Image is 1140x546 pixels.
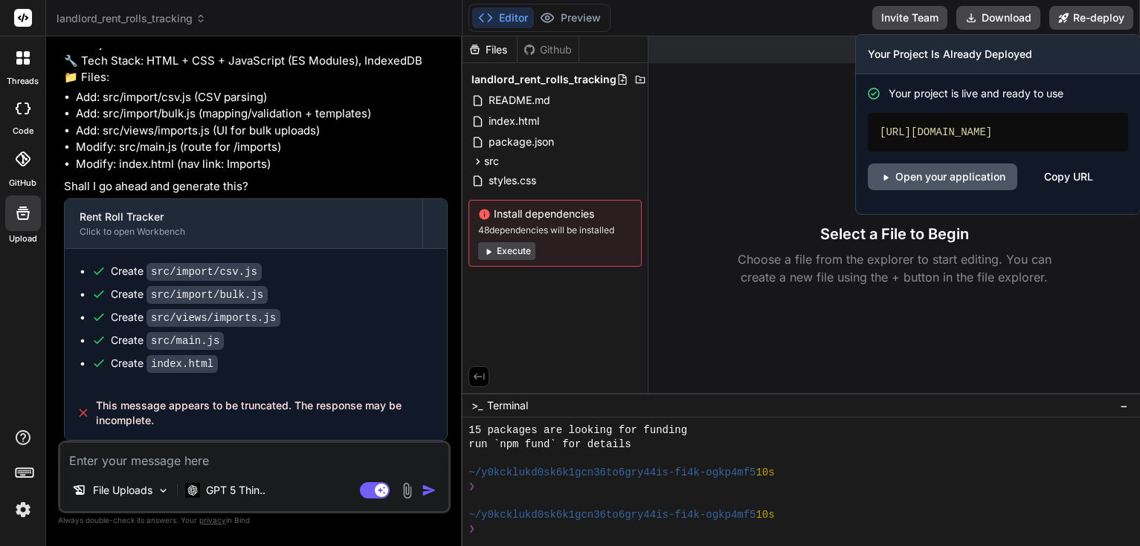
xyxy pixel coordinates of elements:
span: ~/y0kcklukd0sk6k1gcn36to6gry44is-fi4k-ogkp4mf5 [468,508,756,522]
p: GPT 5 Thin.. [206,483,265,498]
button: − [1117,394,1131,417]
img: icon [422,483,437,498]
span: Terminal [487,398,528,413]
h3: Select a File to Begin [820,224,969,244]
span: src [484,154,499,169]
span: package.json [487,133,555,151]
span: >_ [471,398,483,413]
img: Pick Models [157,484,170,497]
div: Create [111,333,224,348]
span: − [1120,398,1128,413]
span: index.html [487,112,541,130]
code: index.html [146,355,218,373]
a: Open your application [868,163,1017,190]
span: 10s [756,508,774,522]
button: Re-deploy [1049,6,1133,30]
span: styles.css [487,172,538,189]
span: ❯ [468,480,476,494]
li: Add: src/import/csv.js (CSV parsing) [76,89,448,106]
label: threads [7,75,39,88]
p: Shall I go ahead and generate this? [64,178,448,195]
li: Add: src/import/bulk.js (mapping/validation + templates) [76,105,448,123]
span: ❯ [468,522,476,536]
span: 15 packages are looking for funding [468,423,687,438]
h3: Your Project Is Already Deployed [868,47,1128,62]
div: Click to open Workbench [80,226,408,238]
span: landlord_rent_rolls_tracking [471,72,616,87]
button: Editor [472,7,534,28]
p: Choose a file from the explorer to start editing. You can create a new file using the + button in... [728,250,1061,286]
span: ~/y0kcklukd0sk6k1gcn36to6gry44is-fi4k-ogkp4mf5 [468,466,756,480]
label: code [13,125,33,137]
div: Create [111,264,262,279]
label: Upload [9,233,37,245]
li: Modify: src/main.js (route for /imports) [76,139,448,156]
div: Copy URL [1044,163,1093,190]
code: src/views/imports.js [146,309,280,327]
span: This message appears to be truncated. The response may be incomplete. [96,398,435,428]
div: Github [518,42,579,57]
img: GPT 5 Thinking High [185,483,200,497]
div: Rent Roll Tracker [80,209,408,224]
span: 10s [756,466,774,480]
code: src/main.js [146,332,224,350]
p: Always double-check its answers. Your in Bind [58,513,451,527]
span: Your project is live and ready to use [889,86,1063,101]
li: Modify: index.html (nav link: Imports) [76,156,448,173]
div: Files [463,42,517,57]
img: settings [10,497,36,522]
p: 🔹 Project: Rent Roll Tracker 🔧 Tech Stack: HTML + CSS + JavaScript (ES Modules), IndexedDB 📁 Files: [64,36,448,86]
li: Add: src/views/imports.js (UI for bulk uploads) [76,123,448,140]
button: Rent Roll TrackerClick to open Workbench [65,199,422,248]
div: Create [111,356,218,371]
label: GitHub [9,177,36,189]
div: [URL][DOMAIN_NAME] [868,113,1128,152]
button: Execute [478,242,535,260]
code: src/import/csv.js [146,263,262,281]
span: Install dependencies [478,207,632,221]
div: Create [111,287,268,302]
span: run `npm fund` for details [468,438,631,452]
button: Preview [534,7,607,28]
span: 48 dependencies will be installed [478,224,632,236]
button: Download [956,6,1040,30]
span: privacy [199,516,226,524]
span: landlord_rent_rolls_tracking [57,11,206,26]
code: src/import/bulk.js [146,286,268,304]
p: File Uploads [93,483,152,498]
img: attachment [399,482,416,499]
span: README.md [487,91,552,109]
div: Create [111,310,280,325]
button: Invite Team [872,6,947,30]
